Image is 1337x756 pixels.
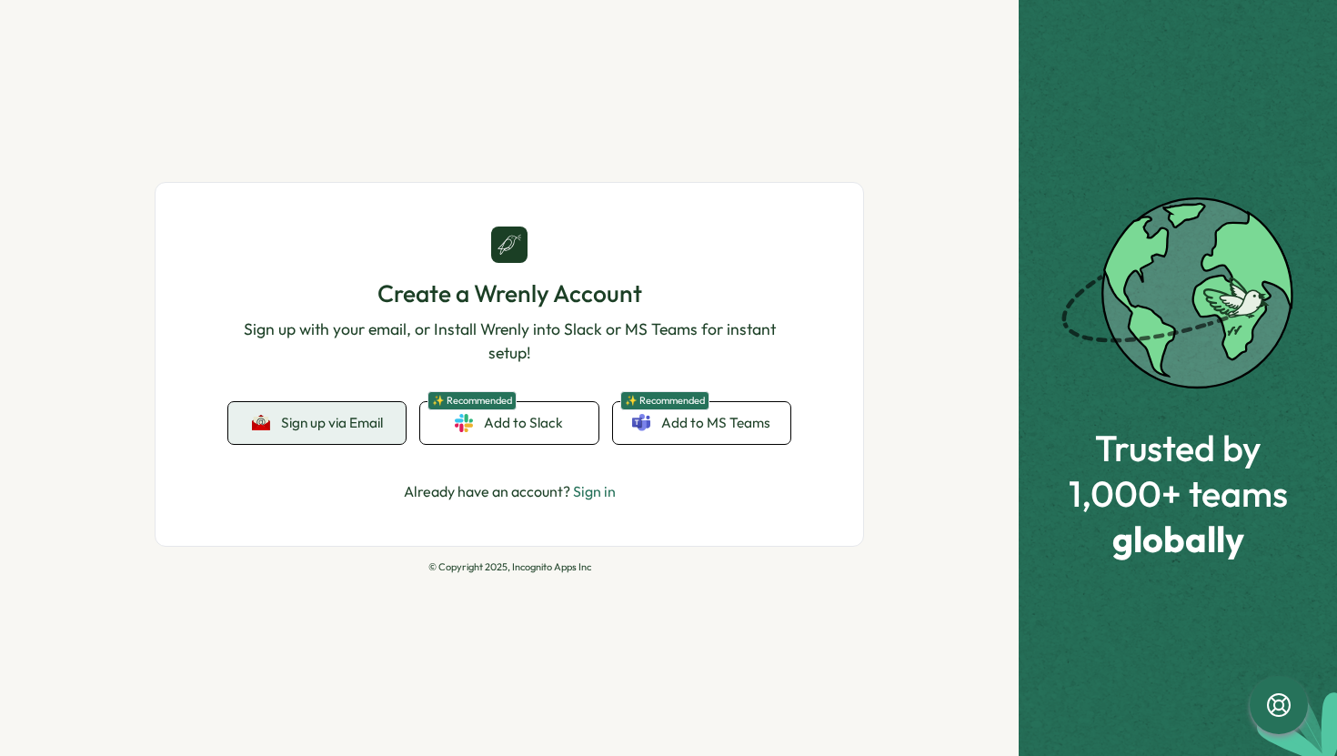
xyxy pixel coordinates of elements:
[661,413,770,433] span: Add to MS Teams
[155,561,864,573] p: © Copyright 2025, Incognito Apps Inc
[1069,428,1288,468] span: Trusted by
[1069,473,1288,513] span: 1,000+ teams
[427,391,517,410] span: ✨ Recommended
[1069,519,1288,559] span: globally
[228,402,406,444] button: Sign up via Email
[281,415,383,431] span: Sign up via Email
[484,413,563,433] span: Add to Slack
[228,277,790,309] h1: Create a Wrenly Account
[420,402,598,444] a: ✨ RecommendedAdd to Slack
[613,402,790,444] a: ✨ RecommendedAdd to MS Teams
[573,482,616,500] a: Sign in
[228,318,790,366] p: Sign up with your email, or Install Wrenly into Slack or MS Teams for instant setup!
[404,480,616,503] p: Already have an account?
[620,391,709,410] span: ✨ Recommended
